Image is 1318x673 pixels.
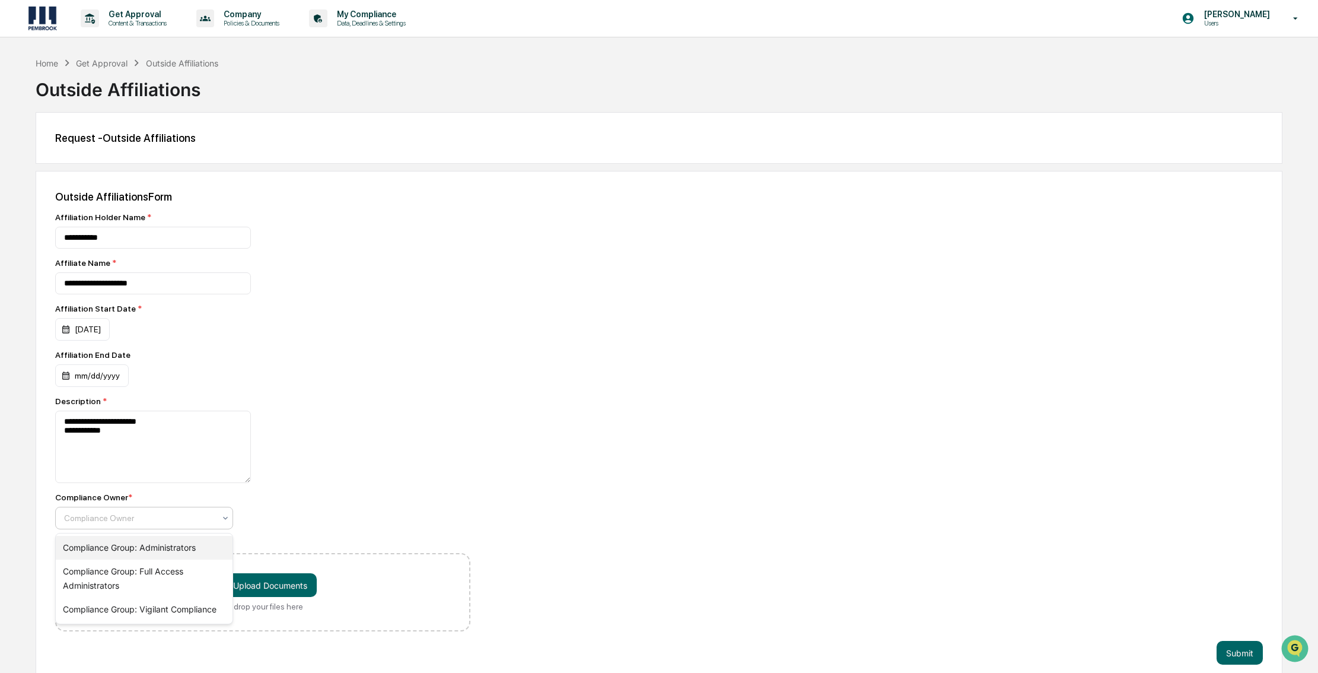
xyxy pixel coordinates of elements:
div: Outside Affiliations [146,58,218,68]
div: Home [36,58,58,68]
div: Affiliate Name [55,258,470,268]
div: Supporting Documents [55,539,470,548]
div: mm/dd/yyyy [55,364,129,387]
p: My Compliance [327,9,412,19]
div: Compliance Group: Administrators [56,536,233,560]
span: Pylon [118,201,144,210]
a: 🔎Data Lookup [7,167,79,189]
p: Data, Deadlines & Settings [327,19,412,27]
span: Preclearance [24,150,77,161]
a: 🗄️Attestations [81,145,152,166]
div: Affiliation End Date [55,350,233,360]
img: logo [28,7,57,30]
div: Start new chat [40,91,195,103]
div: We're available if you need us! [40,103,150,112]
div: Compliance Owner [55,493,132,502]
div: 🗄️ [86,151,95,160]
a: 🖐️Preclearance [7,145,81,166]
img: 1746055101610-c473b297-6a78-478c-a979-82029cc54cd1 [12,91,33,112]
span: Attestations [98,150,147,161]
div: Compliance Group: Vigilant Compliance [56,598,233,621]
iframe: Open customer support [1280,634,1312,666]
div: Description [55,396,470,406]
p: Users [1195,19,1276,27]
span: Data Lookup [24,172,75,184]
div: 🔎 [12,173,21,183]
button: Submit [1217,641,1263,665]
button: Or drop your files here [209,573,317,597]
p: Company [214,9,285,19]
div: Outside Affiliations [36,69,1282,100]
div: Or drop your files here [223,602,303,611]
div: Affiliation Start Date [55,304,233,313]
div: [DATE] [55,318,110,341]
div: Request - Outside Affiliations [55,132,1263,144]
p: Get Approval [99,9,173,19]
p: Content & Transactions [99,19,173,27]
div: 🖐️ [12,151,21,160]
p: [PERSON_NAME] [1195,9,1276,19]
div: Outside Affiliations Form [55,191,1263,203]
p: How can we help? [12,25,216,44]
button: Start new chat [202,94,216,109]
div: Affiliation Holder Name [55,212,470,222]
div: Compliance Group: Full Access Administrators [56,560,233,598]
a: Powered byPylon [84,201,144,210]
p: Policies & Documents [214,19,285,27]
div: Get Approval [76,58,128,68]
